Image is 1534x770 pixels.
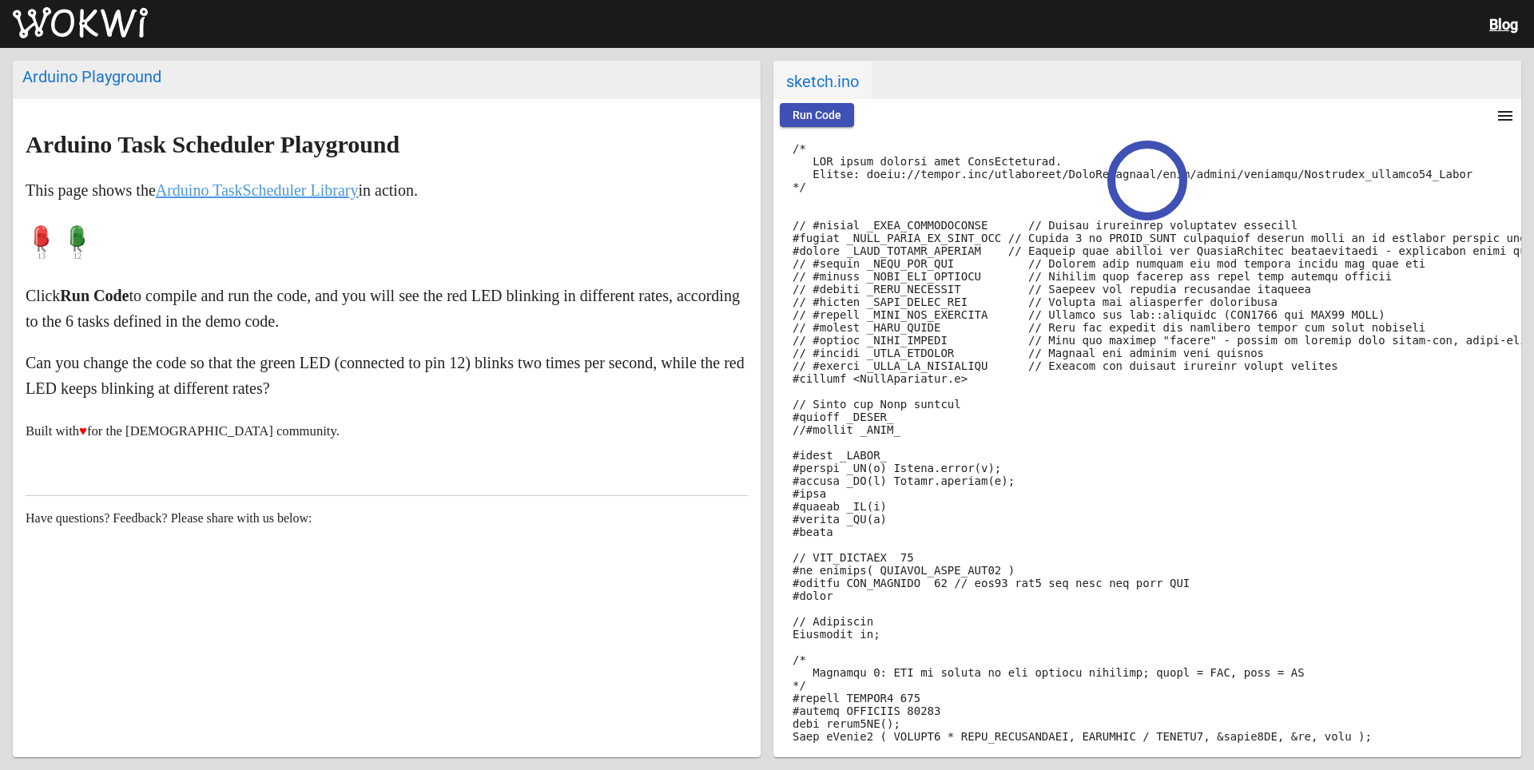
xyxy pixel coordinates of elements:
[793,109,841,121] span: Run Code
[780,103,854,127] button: Run Code
[26,423,340,439] small: Built with for the [DEMOGRAPHIC_DATA] community.
[26,283,748,334] p: Click to compile and run the code, and you will see the red LED blinking in different rates, acco...
[79,423,87,439] span: ♥
[26,511,312,525] span: Have questions? Feedback? Please share with us below:
[60,287,129,304] strong: Run Code
[1496,106,1515,125] mat-icon: menu
[156,181,359,199] a: Arduino TaskScheduler Library
[26,350,748,401] p: Can you change the code so that the green LED (connected to pin 12) blinks two times per second, ...
[773,61,872,99] span: sketch.ino
[22,67,751,86] div: Arduino Playground
[13,7,148,39] img: Wokwi
[1489,16,1518,33] a: Blog
[26,132,748,157] h2: Arduino Task Scheduler Playground
[26,177,748,203] p: This page shows the in action.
